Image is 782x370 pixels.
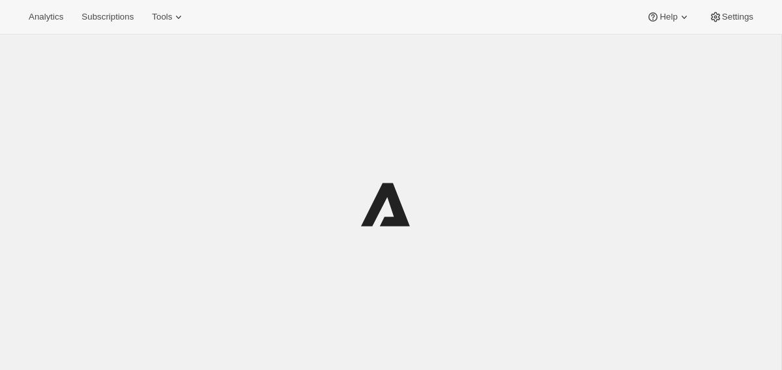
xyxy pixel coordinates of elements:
button: Settings [701,8,761,26]
span: Help [659,12,677,22]
button: Subscriptions [74,8,141,26]
button: Tools [144,8,193,26]
button: Help [639,8,698,26]
button: Analytics [21,8,71,26]
span: Analytics [29,12,63,22]
span: Settings [722,12,753,22]
span: Subscriptions [81,12,134,22]
span: Tools [152,12,172,22]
